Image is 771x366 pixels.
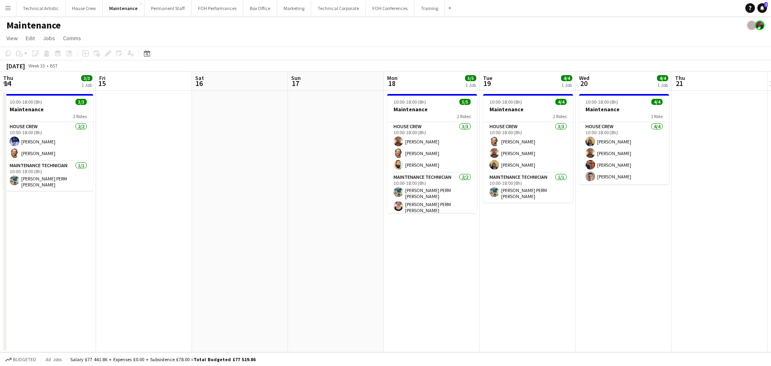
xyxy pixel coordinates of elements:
[60,33,84,43] a: Comms
[40,33,58,43] a: Jobs
[6,35,18,42] span: View
[22,33,38,43] a: Edit
[13,357,36,362] span: Budgeted
[145,0,192,16] button: Permanent Staff
[27,63,47,69] span: Week 33
[243,0,277,16] button: Box Office
[6,19,61,31] h1: Maintenance
[757,3,767,13] a: 7
[63,35,81,42] span: Comms
[414,0,445,16] button: Training
[366,0,414,16] button: FOH Conferences
[194,356,255,362] span: Total Budgeted £77 519.86
[70,356,255,362] div: Salary £77 441.86 + Expenses £0.00 + Subsistence £78.00 =
[44,356,63,362] span: All jobs
[755,20,765,30] app-user-avatar: Zubair PERM Dhalla
[3,33,21,43] a: View
[16,0,65,16] button: Technical Artistic
[4,355,37,364] button: Budgeted
[192,0,243,16] button: FOH Performances
[277,0,311,16] button: Marketing
[50,63,58,69] div: BST
[26,35,35,42] span: Edit
[103,0,145,16] button: Maintenance
[747,20,757,30] app-user-avatar: Gabrielle Barr
[43,35,55,42] span: Jobs
[764,2,768,7] span: 7
[311,0,366,16] button: Technical Corporate
[6,62,25,70] div: [DATE]
[65,0,103,16] button: House Crew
